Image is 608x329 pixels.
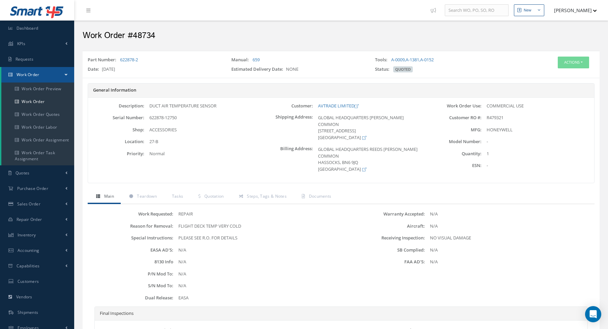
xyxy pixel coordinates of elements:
span: Vendors [16,294,32,300]
label: P/N Mod To: [89,271,173,276]
span: Quotation [204,193,224,199]
label: Billing Address: [257,146,313,172]
div: N/A [173,259,341,265]
label: Work Order Use: [426,103,482,108]
span: Customers [18,278,39,284]
span: 622878-12750 [149,114,177,121]
label: Shop: [88,127,144,132]
label: Aircraft: [341,224,425,229]
div: NO VISUAL DAMAGE [425,235,593,241]
h5: General Information [93,88,589,93]
span: Dashboard [17,25,38,31]
span: Purchase Order [17,186,48,191]
span: Capabilities [17,263,40,269]
a: Steps, Tags & Notes [231,190,293,204]
div: N/A [173,271,341,277]
span: Shipments [18,309,38,315]
label: ESN: [426,163,482,168]
label: Shipping Address: [257,114,313,141]
div: HONEYWELL [482,127,594,133]
label: Priority: [88,151,144,156]
span: Teardown [137,193,156,199]
a: Tasks [164,190,190,204]
label: Customer: [257,103,313,108]
div: - [482,162,594,169]
label: Tools: [375,57,390,63]
a: Work Order Labor [1,121,74,134]
div: [DATE] [83,66,226,75]
div: COMMERCIAL USE [482,103,594,109]
button: New [514,4,544,16]
label: Status: [375,66,392,73]
div: DUCT AIR TEMPERATURE SENSOR [144,103,257,109]
label: Reason for Removal: [89,224,173,229]
span: R479321 [487,114,503,121]
span: Repair Order [17,217,42,222]
label: Description: [88,103,144,108]
div: 1 [482,151,594,157]
span: Quotes [16,170,30,176]
label: FAA AD'S: [341,259,425,264]
label: Customer RO #: [426,115,482,120]
a: Teardown [121,190,164,204]
a: Work Order Quotes [1,108,74,121]
label: Part Number: [88,57,119,63]
span: Inventory [18,232,36,238]
div: N/A [173,247,341,254]
label: Warranty Accepted: [341,211,425,217]
label: 8130 Info [89,259,173,264]
div: REPAIR [173,211,341,218]
span: Main [104,193,114,199]
a: Work Order [1,67,74,83]
span: Steps, Tags & Notes [247,193,287,199]
div: New [524,7,531,13]
div: NONE [226,66,370,75]
a: Documents [293,190,338,204]
a: A-0009, [391,57,406,63]
a: Work Order Task Assignment [1,146,74,165]
div: PLEASE SEE R.O. FOR DETAILS [173,235,341,241]
a: Work Order [1,95,74,108]
div: Open Intercom Messenger [585,306,601,322]
label: EASA AD'S: [89,248,173,253]
button: [PERSON_NAME] [548,4,597,17]
div: FLIGHT DECK TEMP VERY COLD [173,223,341,230]
span: Requests [16,56,33,62]
span: Documents [309,193,331,199]
div: - [482,138,594,145]
div: Final Inspections [95,307,587,321]
label: Date: [88,66,102,73]
span: Sales Order [17,201,40,207]
button: Actions [558,57,589,68]
span: QUOTED [393,66,413,72]
label: S/N Mod To: [89,283,173,288]
div: GLOBAL HEADQUARTERS REEDS [PERSON_NAME] COMMON HASSOCKS, BN6 9JQ [GEOGRAPHIC_DATA] [313,146,426,172]
label: MFG: [426,127,482,132]
div: ACCESSORIES [144,127,257,133]
div: N/A [173,283,341,289]
div: N/A [425,211,593,218]
label: Serial Number: [88,115,144,120]
a: 659 [253,57,260,63]
label: Manual: [231,57,252,63]
a: Work Order Preview [1,83,74,95]
a: A-0152 [420,57,434,63]
span: KPIs [17,41,25,46]
a: Work Order Assignment [1,134,74,146]
span: Accounting [18,248,39,253]
a: Quotation [190,190,230,204]
label: Quantity: [426,151,482,156]
div: N/A [425,247,593,254]
div: GLOBAL HEADQUARTERS [PERSON_NAME] COMMON [STREET_ADDRESS] [GEOGRAPHIC_DATA] [313,114,426,141]
a: A-1381, [406,57,420,63]
label: Model Number: [426,139,482,144]
a: AVTRADE LIMITED [318,103,358,109]
label: Location: [88,139,144,144]
div: Normal [144,151,257,157]
h2: Work Order #48734 [83,31,600,41]
a: Main [88,190,121,204]
span: Tasks [172,193,183,199]
div: 27-B [144,138,257,145]
a: 622878-2 [120,57,138,63]
div: N/A [425,223,593,230]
